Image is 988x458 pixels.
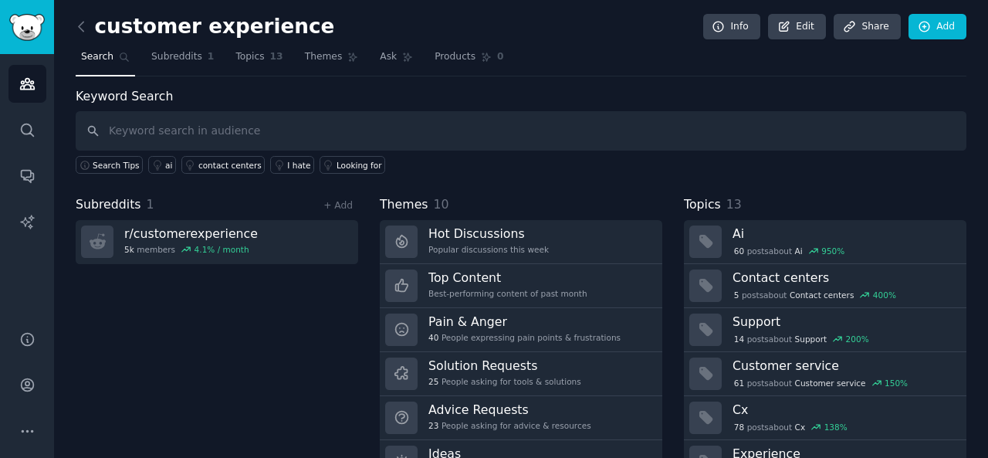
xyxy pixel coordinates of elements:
[734,334,744,344] span: 14
[684,396,966,440] a: Cx78postsaboutCx138%
[790,290,854,300] span: Contact centers
[768,14,826,40] a: Edit
[834,14,900,40] a: Share
[428,314,621,330] h3: Pain & Anger
[320,156,385,174] a: Looking for
[235,50,264,64] span: Topics
[733,332,870,346] div: post s about
[76,45,135,76] a: Search
[703,14,760,40] a: Info
[795,246,803,256] span: Ai
[684,220,966,264] a: Ai60postsaboutAi950%
[428,288,587,299] div: Best-performing content of past month
[299,45,364,76] a: Themes
[733,244,846,258] div: post s about
[497,50,504,64] span: 0
[76,195,141,215] span: Subreddits
[270,156,314,174] a: I hate
[305,50,343,64] span: Themes
[428,376,438,387] span: 25
[198,160,262,171] div: contact centers
[734,290,739,300] span: 5
[795,378,866,388] span: Customer service
[733,420,848,434] div: post s about
[873,290,896,300] div: 400 %
[733,226,956,242] h3: Ai
[428,358,581,374] h3: Solution Requests
[323,200,353,211] a: + Add
[124,244,134,255] span: 5k
[734,246,744,256] span: 60
[380,220,662,264] a: Hot DiscussionsPopular discussions this week
[428,420,591,431] div: People asking for advice & resources
[846,334,869,344] div: 200 %
[908,14,966,40] a: Add
[76,156,143,174] button: Search Tips
[733,288,898,302] div: post s about
[380,352,662,396] a: Solution Requests25People asking for tools & solutions
[380,308,662,352] a: Pain & Anger40People expressing pain points & frustrations
[733,270,956,286] h3: Contact centers
[824,422,848,433] div: 138 %
[821,246,844,256] div: 950 %
[9,14,45,41] img: GummySearch logo
[684,195,721,215] span: Topics
[195,244,249,255] div: 4.1 % / month
[165,160,172,171] div: ai
[147,197,154,212] span: 1
[270,50,283,64] span: 13
[428,376,581,387] div: People asking for tools & solutions
[684,308,966,352] a: Support14postsaboutSupport200%
[734,422,744,433] span: 78
[734,378,744,388] span: 61
[337,160,382,171] div: Looking for
[374,45,418,76] a: Ask
[726,197,742,212] span: 13
[76,89,173,103] label: Keyword Search
[733,358,956,374] h3: Customer service
[93,160,140,171] span: Search Tips
[428,270,587,286] h3: Top Content
[428,244,549,255] div: Popular discussions this week
[429,45,509,76] a: Products0
[795,422,806,433] span: Cx
[733,376,909,390] div: post s about
[76,15,334,39] h2: customer experience
[287,160,310,171] div: I hate
[81,50,113,64] span: Search
[733,402,956,418] h3: Cx
[230,45,288,76] a: Topics13
[428,332,438,343] span: 40
[181,156,265,174] a: contact centers
[684,352,966,396] a: Customer service61postsaboutCustomer service150%
[380,396,662,440] a: Advice Requests23People asking for advice & resources
[795,334,827,344] span: Support
[148,156,176,174] a: ai
[428,402,591,418] h3: Advice Requests
[885,378,908,388] div: 150 %
[380,264,662,308] a: Top ContentBest-performing content of past month
[733,314,956,330] h3: Support
[380,195,428,215] span: Themes
[124,244,258,255] div: members
[428,420,438,431] span: 23
[208,50,215,64] span: 1
[434,197,449,212] span: 10
[146,45,219,76] a: Subreddits1
[684,264,966,308] a: Contact centers5postsaboutContact centers400%
[124,226,258,242] h3: r/ customerexperience
[76,220,358,264] a: r/customerexperience5kmembers4.1% / month
[435,50,475,64] span: Products
[76,111,966,151] input: Keyword search in audience
[428,226,549,242] h3: Hot Discussions
[151,50,202,64] span: Subreddits
[428,332,621,343] div: People expressing pain points & frustrations
[380,50,397,64] span: Ask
